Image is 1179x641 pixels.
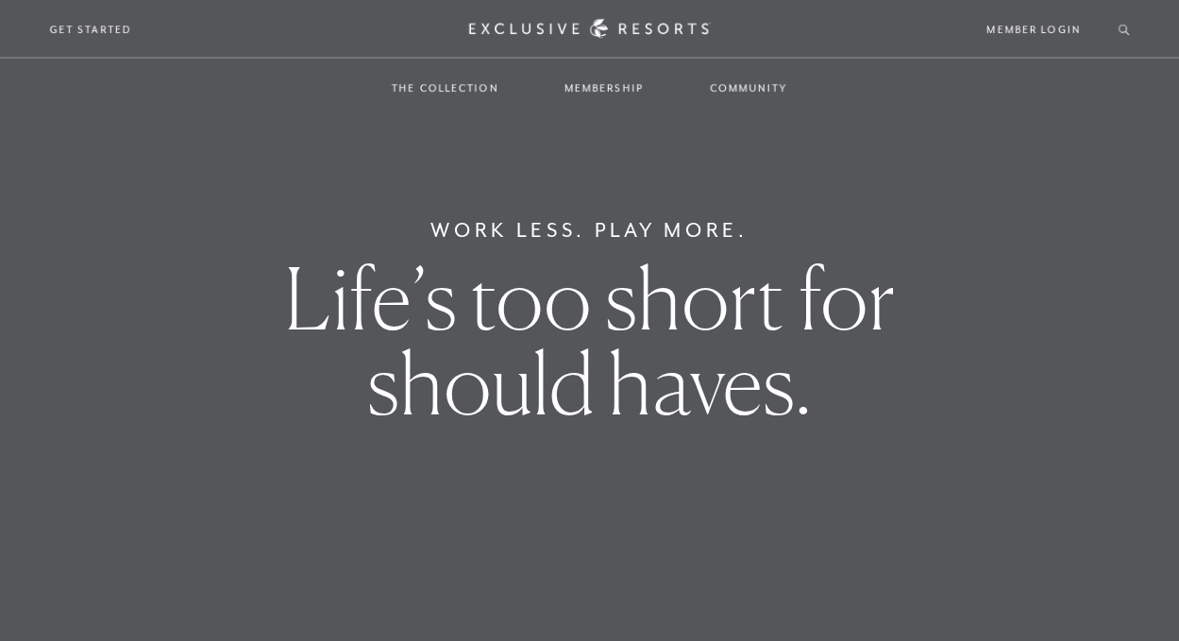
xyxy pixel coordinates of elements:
[546,60,663,115] a: Membership
[430,215,749,245] h6: Work Less. Play More.
[49,21,131,38] a: Get Started
[987,21,1081,38] a: Member Login
[206,256,972,426] h1: Life’s too short for should haves.
[373,60,517,115] a: The Collection
[691,60,806,115] a: Community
